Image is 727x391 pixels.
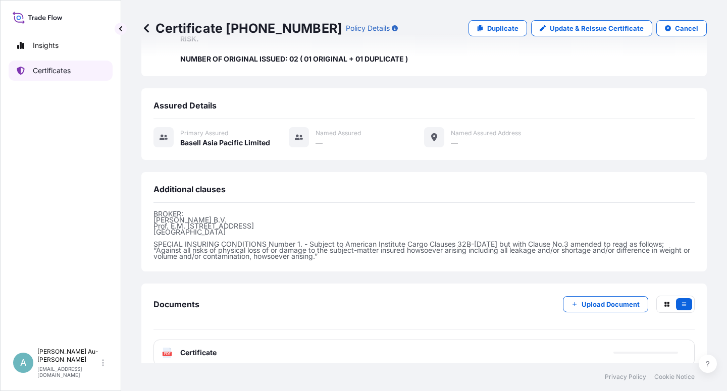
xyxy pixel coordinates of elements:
[180,348,217,358] span: Certificate
[316,129,361,137] span: Named Assured
[153,211,695,259] p: BROKER: [PERSON_NAME] B.V. Prof. E.M. [STREET_ADDRESS] [GEOGRAPHIC_DATA] SPECIAL INSURING CONDITI...
[451,129,521,137] span: Named Assured Address
[316,138,323,148] span: —
[141,20,342,36] p: Certificate [PHONE_NUMBER]
[563,296,648,312] button: Upload Document
[33,40,59,50] p: Insights
[656,20,707,36] button: Cancel
[37,366,100,378] p: [EMAIL_ADDRESS][DOMAIN_NAME]
[605,373,646,381] a: Privacy Policy
[531,20,652,36] a: Update & Reissue Certificate
[469,20,527,36] a: Duplicate
[164,352,171,356] text: PDF
[451,138,458,148] span: —
[550,23,644,33] p: Update & Reissue Certificate
[20,358,26,368] span: A
[153,100,217,110] span: Assured Details
[487,23,518,33] p: Duplicate
[153,299,199,309] span: Documents
[9,35,113,55] a: Insights
[654,373,695,381] a: Cookie Notice
[33,66,71,76] p: Certificates
[582,299,640,309] p: Upload Document
[9,61,113,81] a: Certificates
[153,184,226,194] span: Additional clauses
[180,138,270,148] span: Basell Asia Pacific Limited
[346,23,390,33] p: Policy Details
[37,348,100,364] p: [PERSON_NAME] Au-[PERSON_NAME]
[180,129,228,137] span: Primary assured
[675,23,698,33] p: Cancel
